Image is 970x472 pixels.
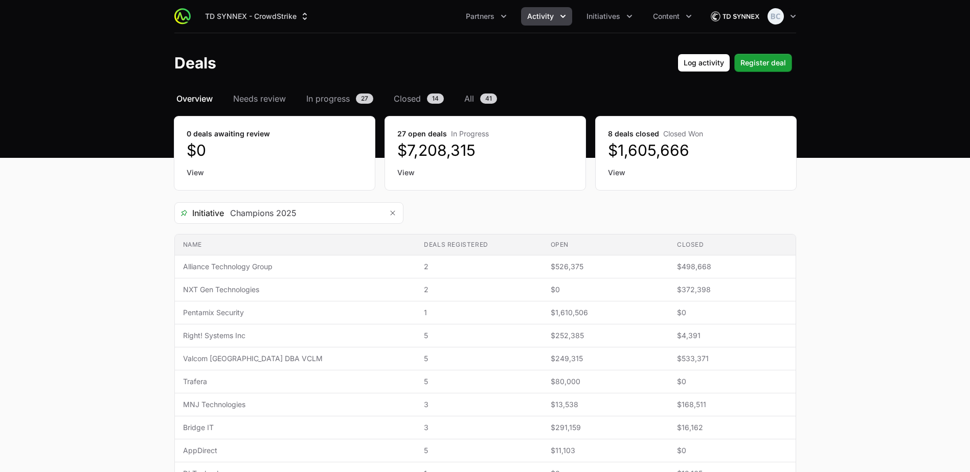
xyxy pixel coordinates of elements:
[174,8,191,25] img: ActivitySource
[647,7,698,26] div: Content menu
[183,399,408,410] span: MNJ Technologies
[174,92,796,105] nav: Deals navigation
[397,141,573,159] dd: $7,208,315
[678,54,792,72] div: Primary actions
[580,7,639,26] div: Initiatives menu
[424,331,534,341] span: 5
[424,445,534,456] span: 5
[199,7,316,26] button: TD SYNNEX - CrowdStrike
[187,129,363,139] dt: 0 deals awaiting review
[677,331,787,341] span: $4,391
[175,207,224,219] span: Initiative
[183,422,408,433] span: Bridge IT
[397,129,573,139] dt: 27 open deals
[427,93,444,104] span: 14
[304,92,375,105] a: In progress27
[586,11,620,21] span: Initiatives
[394,92,421,105] span: Closed
[734,54,792,72] button: Register deal
[191,7,698,26] div: Main navigation
[663,129,703,138] span: Closed Won
[424,308,534,318] span: 1
[382,203,403,223] button: Remove
[551,422,661,433] span: $291,159
[543,234,669,255] th: Open
[684,57,724,69] span: Log activity
[460,7,513,26] button: Partners
[551,262,661,272] span: $526,375
[580,7,639,26] button: Initiatives
[608,129,784,139] dt: 8 deals closed
[551,399,661,410] span: $13,538
[183,445,408,456] span: AppDirect
[677,445,787,456] span: $0
[187,141,363,159] dd: $0
[224,203,382,223] input: Search initiatives
[677,308,787,318] span: $0
[174,54,216,72] h1: Deals
[233,92,286,105] span: Needs review
[768,8,784,25] img: Bethany Crossley
[466,11,494,21] span: Partners
[551,353,661,364] span: $249,315
[464,92,474,105] span: All
[653,11,680,21] span: Content
[677,285,787,295] span: $372,398
[451,129,489,138] span: In Progress
[647,7,698,26] button: Content
[462,92,499,105] a: All41
[677,422,787,433] span: $16,162
[183,262,408,272] span: Alliance Technology Group
[677,399,787,410] span: $168,511
[187,168,363,178] a: View
[740,57,786,69] span: Register deal
[678,54,730,72] button: Log activity
[424,285,534,295] span: 2
[608,168,784,178] a: View
[306,92,350,105] span: In progress
[392,92,446,105] a: Closed14
[424,262,534,272] span: 2
[521,7,572,26] button: Activity
[416,234,542,255] th: Deals registered
[183,376,408,387] span: Trafera
[551,445,661,456] span: $11,103
[608,141,784,159] dd: $1,605,666
[677,262,787,272] span: $498,668
[527,11,554,21] span: Activity
[551,308,661,318] span: $1,610,506
[424,376,534,387] span: 5
[424,422,534,433] span: 3
[551,331,661,341] span: $252,385
[677,376,787,387] span: $0
[677,353,787,364] span: $533,371
[231,92,288,105] a: Needs review
[424,353,534,364] span: 5
[710,6,759,27] img: TD SYNNEX
[521,7,572,26] div: Activity menu
[356,93,373,104] span: 27
[183,308,408,318] span: Pentamix Security
[174,92,215,105] a: Overview
[199,7,316,26] div: Supplier switch menu
[669,234,795,255] th: Closed
[551,376,661,387] span: $80,000
[480,93,497,104] span: 41
[183,331,408,341] span: Right! Systems Inc
[183,285,408,295] span: NXT Gen Technologies
[183,353,408,364] span: Valcom [GEOGRAPHIC_DATA] DBA VCLM
[460,7,513,26] div: Partners menu
[424,399,534,410] span: 3
[551,285,661,295] span: $0
[397,168,573,178] a: View
[175,234,416,255] th: Name
[176,92,213,105] span: Overview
